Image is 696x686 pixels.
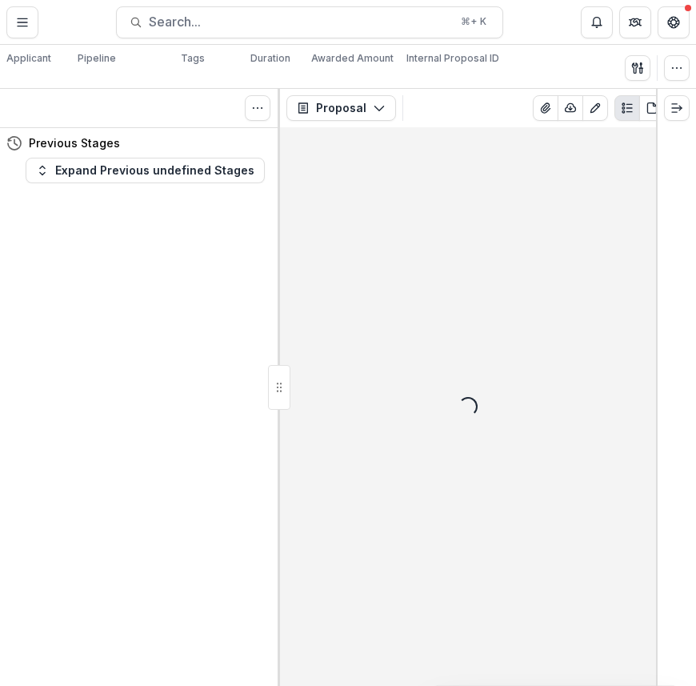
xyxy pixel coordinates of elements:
[245,95,270,121] button: Toggle View Cancelled Tasks
[619,6,651,38] button: Partners
[581,6,613,38] button: Notifications
[181,51,205,66] p: Tags
[26,158,265,183] button: Expand Previous undefined Stages
[6,6,38,38] button: Toggle Menu
[78,51,116,66] p: Pipeline
[116,6,503,38] button: Search...
[458,13,490,30] div: ⌘ + K
[29,134,120,151] h4: Previous Stages
[149,14,451,30] span: Search...
[582,95,608,121] button: Edit as form
[614,95,640,121] button: Plaintext view
[250,51,290,66] p: Duration
[533,95,558,121] button: View Attached Files
[658,6,690,38] button: Get Help
[406,51,499,66] p: Internal Proposal ID
[286,95,396,121] button: Proposal
[664,95,690,121] button: Expand right
[6,51,51,66] p: Applicant
[311,51,394,66] p: Awarded Amount
[639,95,665,121] button: PDF view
